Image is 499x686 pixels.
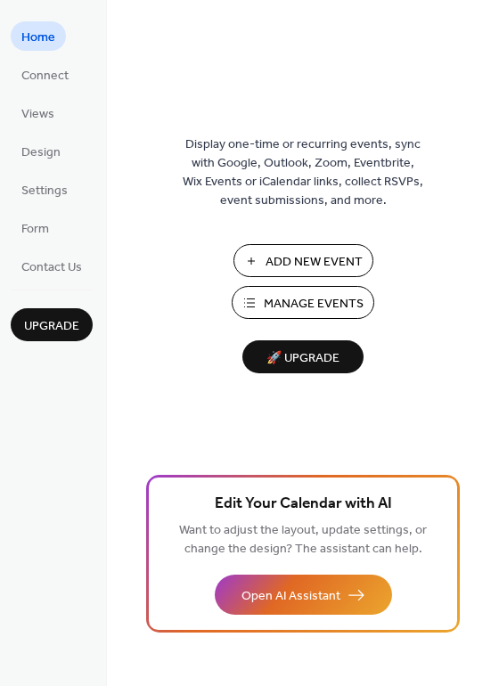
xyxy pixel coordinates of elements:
[215,575,392,615] button: Open AI Assistant
[232,286,374,319] button: Manage Events
[21,220,49,239] span: Form
[21,105,54,124] span: Views
[11,175,78,204] a: Settings
[264,295,364,314] span: Manage Events
[179,519,427,561] span: Want to adjust the layout, update settings, or change the design? The assistant can help.
[233,244,373,277] button: Add New Event
[11,213,60,242] a: Form
[253,347,353,371] span: 🚀 Upgrade
[11,98,65,127] a: Views
[11,136,71,166] a: Design
[11,60,79,89] a: Connect
[11,308,93,341] button: Upgrade
[21,182,68,200] span: Settings
[183,135,423,210] span: Display one-time or recurring events, sync with Google, Outlook, Zoom, Eventbrite, Wix Events or ...
[21,67,69,86] span: Connect
[266,253,363,272] span: Add New Event
[11,251,93,281] a: Contact Us
[24,317,79,336] span: Upgrade
[241,587,340,606] span: Open AI Assistant
[21,143,61,162] span: Design
[11,21,66,51] a: Home
[215,492,392,517] span: Edit Your Calendar with AI
[21,29,55,47] span: Home
[242,340,364,373] button: 🚀 Upgrade
[21,258,82,277] span: Contact Us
